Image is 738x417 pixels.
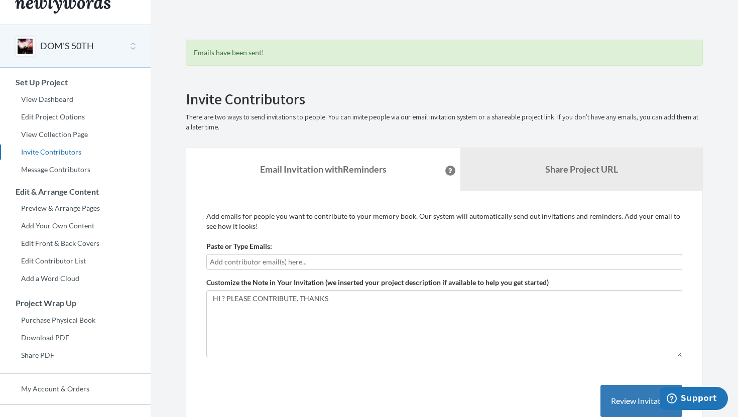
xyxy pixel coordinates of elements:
[186,112,703,132] p: There are two ways to send invitations to people. You can invite people via our email invitation ...
[260,164,387,175] strong: Email Invitation with Reminders
[660,387,728,412] iframe: Opens a widget where you can chat to one of our agents
[40,40,94,53] button: DOM'S 50TH
[1,299,151,308] h3: Project Wrap Up
[186,40,703,66] div: Emails have been sent!
[1,78,151,87] h3: Set Up Project
[206,290,682,357] textarea: HI ? PLEASE CONTRIBUTE. THANKS
[206,277,549,288] label: Customize the Note in Your Invitation (we inserted your project description if available to help ...
[206,211,682,231] p: Add emails for people you want to contribute to your memory book. Our system will automatically s...
[545,164,618,175] b: Share Project URL
[186,91,703,107] h2: Invite Contributors
[1,187,151,196] h3: Edit & Arrange Content
[210,256,679,267] input: Add contributor email(s) here...
[206,241,272,251] label: Paste or Type Emails:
